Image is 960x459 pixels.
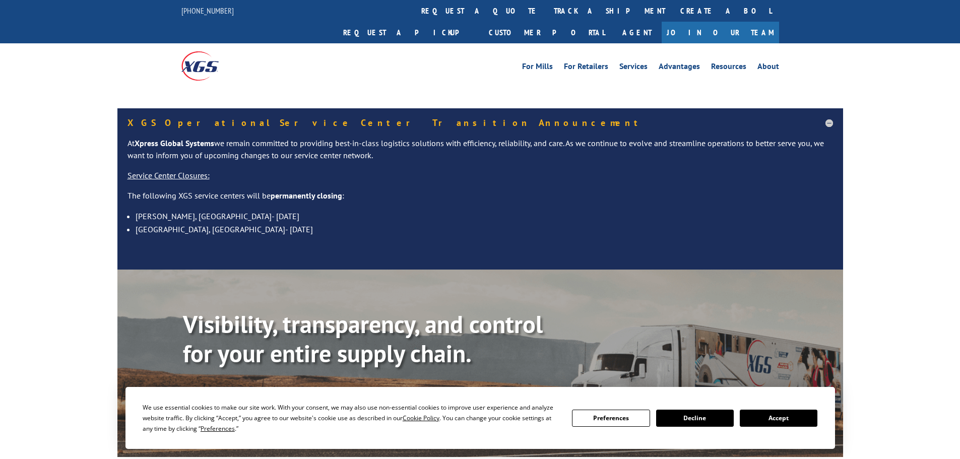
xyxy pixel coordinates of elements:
[127,118,833,127] h5: XGS Operational Service Center Transition Announcement
[143,402,560,434] div: We use essential cookies to make our site work. With your consent, we may also use non-essential ...
[336,22,481,43] a: Request a pickup
[522,62,553,74] a: For Mills
[572,410,650,427] button: Preferences
[181,6,234,16] a: [PHONE_NUMBER]
[619,62,648,74] a: Services
[136,210,833,223] li: [PERSON_NAME], [GEOGRAPHIC_DATA]- [DATE]
[564,62,608,74] a: For Retailers
[740,410,817,427] button: Accept
[136,223,833,236] li: [GEOGRAPHIC_DATA], [GEOGRAPHIC_DATA]- [DATE]
[127,138,833,170] p: At we remain committed to providing best-in-class logistics solutions with efficiency, reliabilit...
[757,62,779,74] a: About
[183,308,543,369] b: Visibility, transparency, and control for your entire supply chain.
[403,414,439,422] span: Cookie Policy
[711,62,746,74] a: Resources
[135,138,214,148] strong: Xpress Global Systems
[201,424,235,433] span: Preferences
[612,22,662,43] a: Agent
[662,22,779,43] a: Join Our Team
[125,387,835,449] div: Cookie Consent Prompt
[656,410,734,427] button: Decline
[127,190,833,210] p: The following XGS service centers will be :
[271,190,342,201] strong: permanently closing
[127,170,210,180] u: Service Center Closures:
[481,22,612,43] a: Customer Portal
[659,62,700,74] a: Advantages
